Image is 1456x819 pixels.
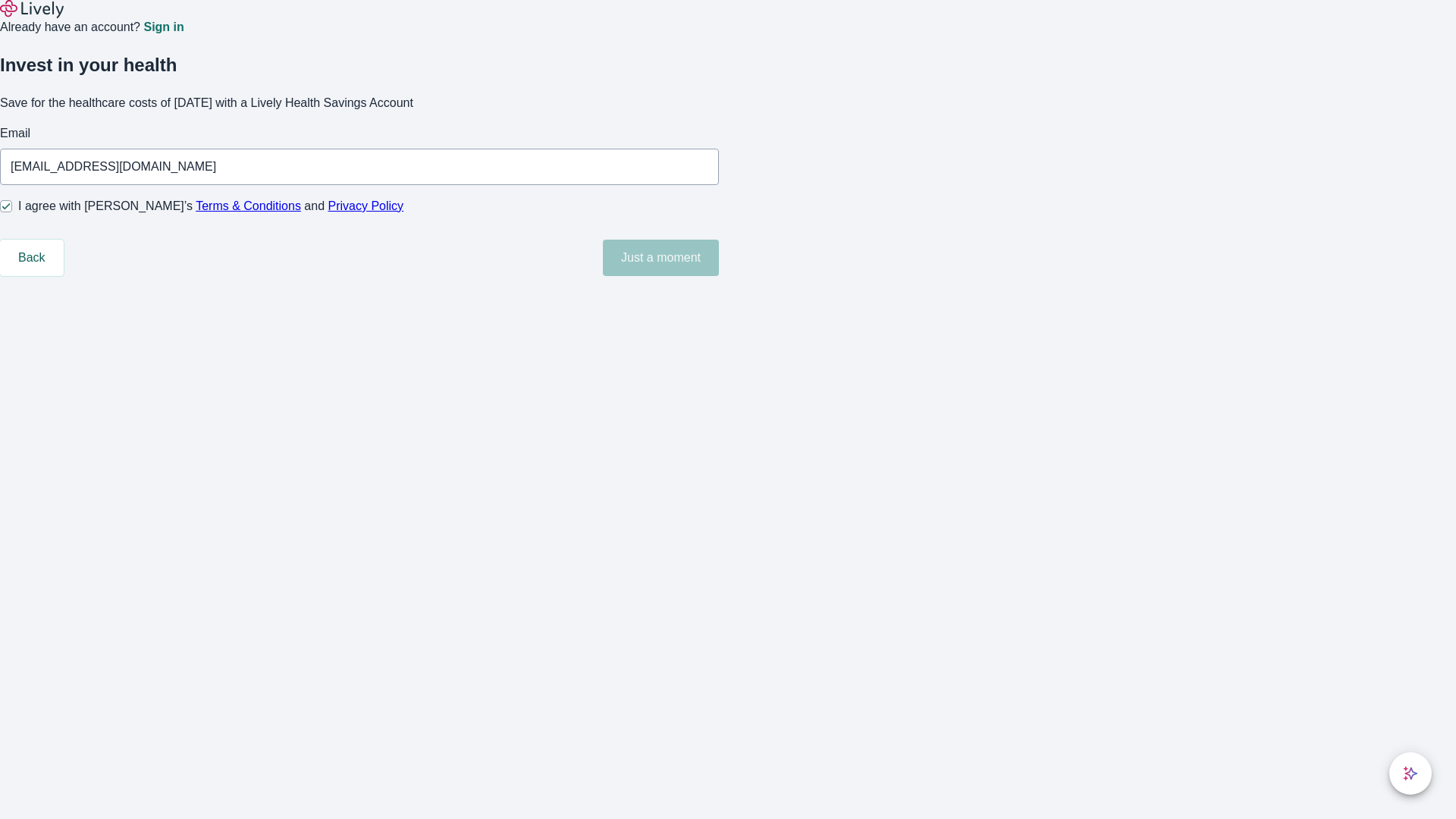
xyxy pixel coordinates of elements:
svg: Lively AI Assistant [1403,766,1418,781]
button: chat [1389,752,1432,795]
a: Privacy Policy [328,199,404,212]
a: Terms & Conditions [196,199,301,212]
a: Sign in [143,21,184,33]
span: I agree with [PERSON_NAME]’s and [18,197,403,215]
